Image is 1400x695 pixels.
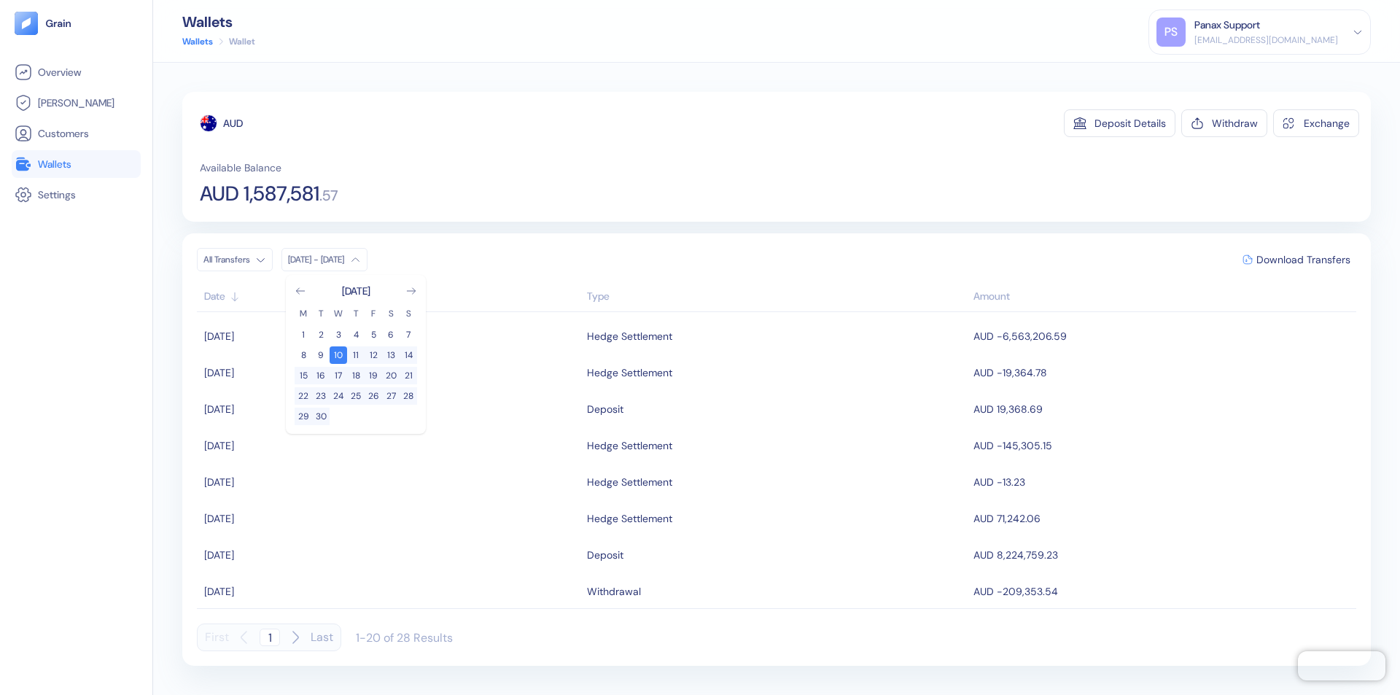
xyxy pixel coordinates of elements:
[587,470,672,494] div: Hedge Settlement
[587,543,623,567] div: Deposit
[45,18,72,28] img: logo
[312,367,330,384] button: 16
[38,126,89,141] span: Customers
[15,12,38,35] img: logo-tablet-V2.svg
[311,624,333,651] button: Last
[1273,109,1359,137] button: Exchange
[347,346,365,364] button: 11
[587,506,672,531] div: Hedge Settlement
[15,186,138,203] a: Settings
[587,360,672,385] div: Hedge Settlement
[587,324,672,349] div: Hedge Settlement
[295,367,312,384] button: 15
[15,94,138,112] a: [PERSON_NAME]
[1094,118,1166,128] div: Deposit Details
[295,285,306,297] button: Go to previous month
[295,387,312,405] button: 22
[204,548,234,562] span: [DATE]
[312,307,330,320] th: Tuesday
[973,366,1047,379] span: AUD -19,364.78
[382,307,400,320] th: Saturday
[973,330,1067,343] span: AUD -6,563,206.59
[204,475,234,489] span: [DATE]
[347,307,365,320] th: Thursday
[200,184,319,204] span: AUD 1,587,581
[1194,34,1338,47] div: [EMAIL_ADDRESS][DOMAIN_NAME]
[1256,255,1350,265] span: Download Transfers
[365,387,382,405] button: 26
[312,387,330,405] button: 23
[295,408,312,425] button: 29
[205,624,229,651] button: First
[200,160,281,175] span: Available Balance
[400,307,417,320] th: Sunday
[1156,18,1186,47] div: PS
[382,387,400,405] button: 27
[312,408,330,425] button: 30
[973,585,1058,598] span: AUD -209,353.54
[1194,18,1260,33] div: Panax Support
[330,307,347,320] th: Wednesday
[1181,109,1267,137] button: Withdraw
[1064,109,1175,137] button: Deposit Details
[1298,651,1385,680] iframe: Chatra live chat
[382,326,400,343] button: 6
[347,387,365,405] button: 25
[1212,118,1258,128] div: Withdraw
[295,326,312,343] button: 1
[288,254,344,265] div: [DATE] - [DATE]
[15,155,138,173] a: Wallets
[38,157,71,171] span: Wallets
[587,579,641,604] div: Withdrawal
[1304,118,1350,128] div: Exchange
[38,65,81,79] span: Overview
[973,512,1041,525] span: AUD 71,242.06
[182,15,255,29] div: Wallets
[330,326,347,343] button: 3
[400,367,417,384] button: 21
[382,367,400,384] button: 20
[204,439,234,452] span: [DATE]
[973,475,1025,489] span: AUD -13.23
[356,630,453,645] div: 1-20 of 28 Results
[365,307,382,320] th: Friday
[204,330,234,343] span: [DATE]
[342,284,370,298] div: [DATE]
[312,326,330,343] button: 2
[204,366,234,379] span: [DATE]
[365,326,382,343] button: 5
[281,248,367,271] button: [DATE] - [DATE]
[295,346,312,364] button: 8
[204,403,234,416] span: [DATE]
[295,307,312,320] th: Monday
[330,346,347,364] button: 10
[973,403,1043,416] span: AUD 19,368.69
[38,187,76,202] span: Settings
[587,397,623,422] div: Deposit
[204,512,234,525] span: [DATE]
[973,439,1052,452] span: AUD -145,305.15
[400,346,417,364] button: 14
[319,188,338,203] span: . 57
[38,96,114,110] span: [PERSON_NAME]
[365,367,382,384] button: 19
[973,289,1349,304] div: Sort descending
[330,387,347,405] button: 24
[587,433,672,458] div: Hedge Settlement
[973,548,1058,562] span: AUD 8,224,759.23
[204,289,580,304] div: Sort ascending
[15,125,138,142] a: Customers
[587,289,966,304] div: Sort ascending
[382,346,400,364] button: 13
[347,326,365,343] button: 4
[223,116,243,131] div: AUD
[400,326,417,343] button: 7
[365,346,382,364] button: 12
[330,367,347,384] button: 17
[312,346,330,364] button: 9
[405,285,417,297] button: Go to next month
[400,387,417,405] button: 28
[347,367,365,384] button: 18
